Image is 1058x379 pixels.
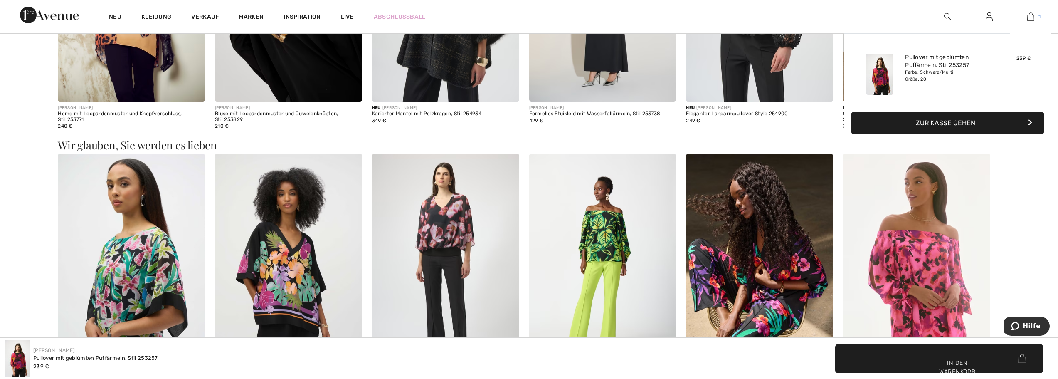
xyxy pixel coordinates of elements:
[843,105,852,110] font: Neu
[374,13,426,20] font: Abschlussball
[5,340,30,377] img: Pullover mit geblümten Puffärmeln, Stil 253257
[215,154,362,375] img: Pullover mit V-Ausschnitt und Blumenmuster, Stil 252218
[58,123,73,129] font: 240 €
[843,154,990,375] img: Schulterfreier Pullover mit Blumenmuster, Stil 251784
[372,111,481,116] font: Karierter Mantel mit Pelzkragen, Stil 254934
[191,13,219,22] a: Verkauf
[866,54,893,95] img: Pullover mit geblümten Puffärmeln, Stil 253257
[58,138,217,152] font: Wir glauben, Sie werden es lieben
[979,12,999,22] a: Anmelden
[58,154,205,375] img: Transparenter Pullover im Bohemian-Stil mit Blumenmuster, Stil 252126
[916,119,975,127] font: Zur Kasse gehen
[191,13,219,20] font: Verkauf
[1027,12,1034,22] img: Meine Tasche
[529,118,544,124] font: 429 €
[696,105,731,110] font: [PERSON_NAME]
[58,105,93,110] font: [PERSON_NAME]
[529,154,676,375] img: Schulterfreier Pullover mit Blättern, Stil 241277
[905,69,953,75] font: Farbe: Schwarz/Multi
[529,105,564,110] font: [PERSON_NAME]
[239,13,264,22] a: Marken
[239,13,264,20] font: Marken
[1016,55,1031,61] font: 239 €
[372,105,381,110] font: Neu
[1018,354,1026,363] img: Bag.svg
[1038,14,1041,20] font: 1
[939,359,975,376] font: In den Warenkorb
[986,12,993,22] img: Meine Daten
[341,12,354,21] a: Live
[905,77,926,82] font: Größe: 20
[843,123,858,129] font: 320 €
[686,118,700,124] font: 249 €
[141,13,171,20] font: Kleidung
[341,13,354,20] font: Live
[905,54,987,69] a: Pullover mit geblümten Puffärmeln, Stil 253257
[33,363,49,369] font: 239 €
[529,111,661,116] font: Formelles Etuikleid mit Wasserfallärmeln, Stil 253738
[372,118,387,124] font: 349 €
[58,111,182,122] font: Hemd mit Leopardenmuster und Knopfverschluss, Stil 253771
[33,347,75,353] a: [PERSON_NAME]
[686,105,695,110] font: Neu
[686,111,788,116] font: Eleganter Langarmpullover Style 254900
[843,111,964,122] font: Gefiederte Eleganz, langer strukturierter Mantel, Stil 259733
[1010,12,1051,22] a: 1
[382,105,417,110] font: [PERSON_NAME]
[372,154,519,375] img: Pullover mit V-Ausschnitt und Blumenmuster, Stil 254202
[215,105,250,110] font: [PERSON_NAME]
[1004,317,1050,337] iframe: Öffnet ein Widget, in dem Sie weitere Informationen finden
[374,12,426,21] a: Abschlussball
[33,355,158,361] font: Pullover mit geblümten Puffärmeln, Stil 253257
[109,13,121,20] font: Neu
[215,123,229,129] font: 210 €
[686,154,833,375] img: Wickelpullover mit V-Ausschnitt und Blumenmuster, Stil 251127
[284,13,321,20] font: Inspiration
[109,13,121,22] a: Neu
[141,13,171,22] a: Kleidung
[215,111,338,122] font: Bluse mit Leopardenmuster und Juwelenknöpfen, Stil 253829
[944,12,951,22] img: Durchsuchen Sie die Website
[20,7,79,23] img: 1ère Avenue
[905,54,969,69] font: Pullover mit geblümten Puffärmeln, Stil 253257
[851,112,1044,134] button: Zur Kasse gehen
